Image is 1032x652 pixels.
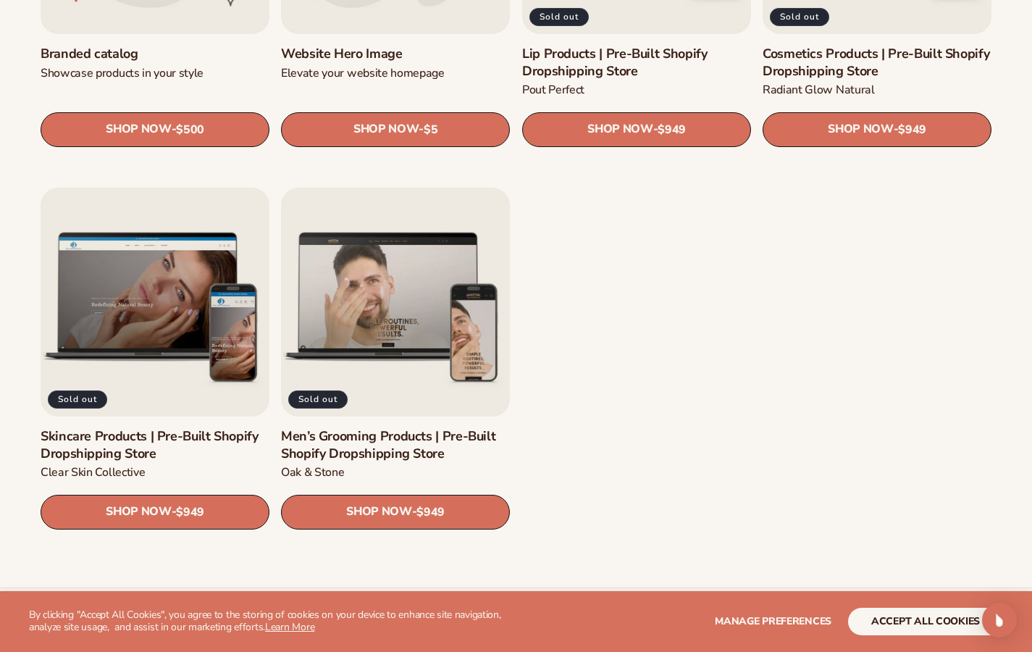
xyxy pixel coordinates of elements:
[828,122,893,136] span: SHOP NOW
[848,608,1003,635] button: accept all cookies
[176,506,204,519] span: $949
[353,122,419,136] span: SHOP NOW
[106,122,171,136] span: SHOP NOW
[424,123,437,137] span: $5
[346,505,411,519] span: SHOP NOW
[265,620,314,634] a: Learn More
[41,46,269,62] a: Branded catalog
[522,46,751,80] a: Lip Products | Pre-Built Shopify Dropshipping Store
[522,112,751,147] a: SHOP NOW- $949
[281,495,510,530] a: SHOP NOW- $949
[41,428,269,462] a: Skincare Products | Pre-Built Shopify Dropshipping Store
[41,495,269,530] a: SHOP NOW- $949
[587,122,653,136] span: SHOP NOW
[29,609,534,634] p: By clicking "Accept All Cookies", you agree to the storing of cookies on your device to enhance s...
[281,428,510,462] a: Men’s Grooming Products | Pre-Built Shopify Dropshipping Store
[763,46,991,80] a: Cosmetics Products | Pre-Built Shopify Dropshipping Store
[106,505,171,519] span: SHOP NOW
[41,112,269,147] a: SHOP NOW- $500
[763,112,991,147] a: SHOP NOW- $949
[982,603,1017,638] div: Open Intercom Messenger
[176,123,204,137] span: $500
[417,506,445,519] span: $949
[898,123,926,137] span: $949
[715,614,831,628] span: Manage preferences
[281,112,510,147] a: SHOP NOW- $5
[658,123,686,137] span: $949
[715,608,831,635] button: Manage preferences
[281,46,510,62] a: Website Hero Image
